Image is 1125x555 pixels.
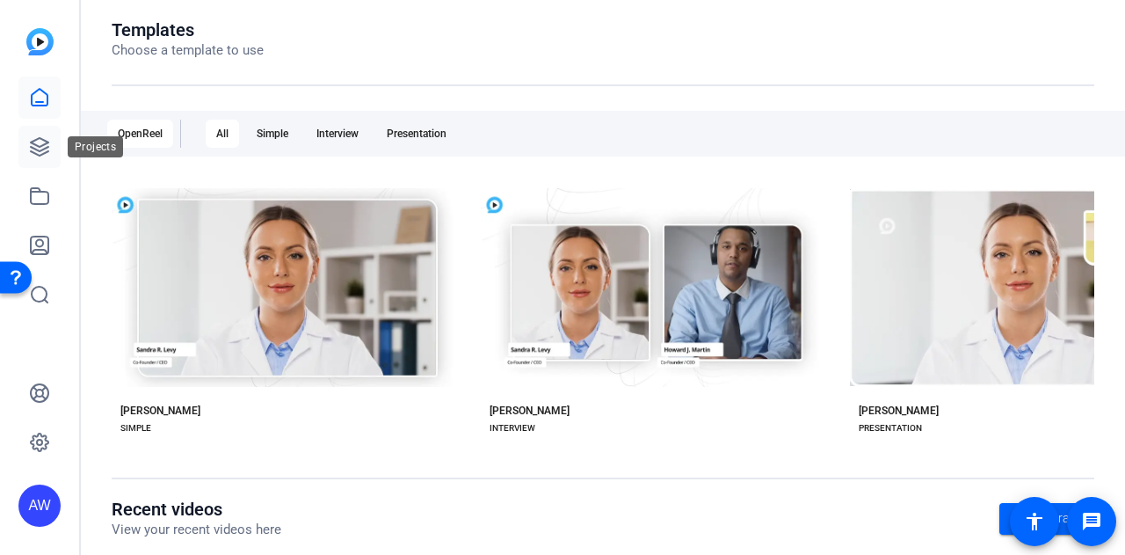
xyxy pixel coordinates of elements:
[490,421,535,435] div: INTERVIEW
[112,499,281,520] h1: Recent videos
[246,120,299,148] div: Simple
[376,120,457,148] div: Presentation
[112,40,264,61] p: Choose a template to use
[112,19,264,40] h1: Templates
[999,503,1094,535] a: Go to library
[18,485,61,527] div: AW
[120,404,200,418] div: [PERSON_NAME]
[26,28,54,55] img: blue-gradient.svg
[107,120,173,148] div: OpenReel
[859,404,939,418] div: [PERSON_NAME]
[68,136,123,157] div: Projects
[490,404,570,418] div: [PERSON_NAME]
[1024,511,1045,532] mat-icon: accessibility
[120,421,151,435] div: SIMPLE
[1081,511,1102,532] mat-icon: message
[206,120,239,148] div: All
[306,120,369,148] div: Interview
[112,520,281,540] p: View your recent videos here
[859,421,922,435] div: PRESENTATION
